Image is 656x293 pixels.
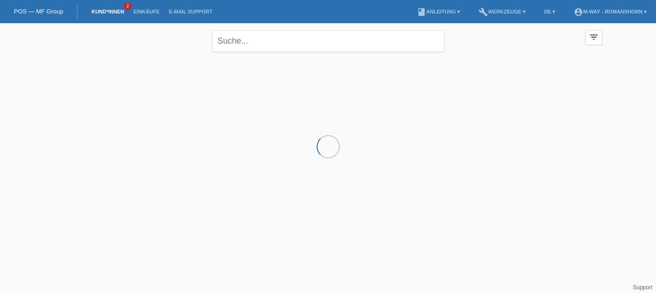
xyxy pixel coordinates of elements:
[633,284,652,291] a: Support
[474,9,530,14] a: buildWerkzeuge ▾
[412,9,465,14] a: bookAnleitung ▾
[539,9,560,14] a: DE ▾
[479,7,488,17] i: build
[14,8,63,15] a: POS — MF Group
[129,9,164,14] a: Einkäufe
[87,9,129,14] a: Kund*innen
[574,7,583,17] i: account_circle
[417,7,426,17] i: book
[589,32,599,42] i: filter_list
[212,30,444,52] input: Suche...
[164,9,217,14] a: E-Mail Support
[124,2,131,10] span: 2
[569,9,651,14] a: account_circlem-way - Romanshorn ▾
